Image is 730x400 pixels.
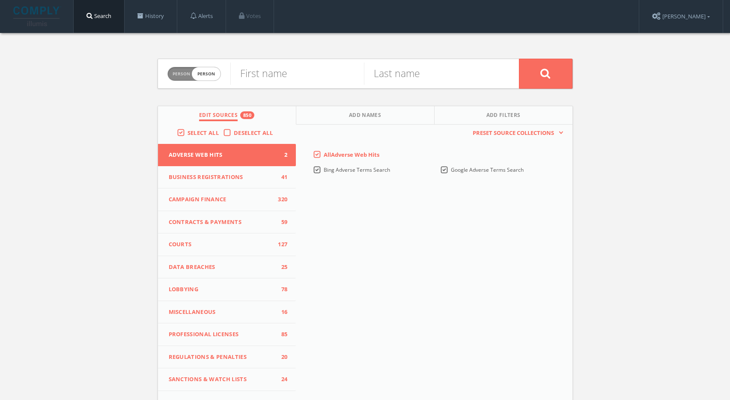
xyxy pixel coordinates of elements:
[188,129,219,137] span: Select All
[158,106,296,125] button: Edit Sources850
[158,211,296,234] button: Contracts & Payments59
[199,111,238,121] span: Edit Sources
[324,151,379,158] span: All Adverse Web Hits
[468,129,563,137] button: Preset Source Collections
[158,144,296,166] button: Adverse Web Hits2
[274,375,287,384] span: 24
[274,195,287,204] span: 320
[13,6,61,26] img: illumis
[240,111,254,119] div: 850
[158,301,296,324] button: Miscellaneous16
[158,346,296,369] button: Regulations & Penalties20
[274,151,287,159] span: 2
[274,240,287,249] span: 127
[486,111,521,121] span: Add Filters
[158,368,296,391] button: Sanctions & Watch Lists24
[158,233,296,256] button: Courts127
[435,106,572,125] button: Add Filters
[169,308,275,316] span: Miscellaneous
[296,106,435,125] button: Add Names
[468,129,558,137] span: Preset Source Collections
[169,353,275,361] span: Regulations & Penalties
[274,263,287,272] span: 25
[169,195,275,204] span: Campaign Finance
[349,111,381,121] span: Add Names
[324,166,390,173] span: Bing Adverse Terms Search
[158,256,296,279] button: Data Breaches25
[173,71,190,77] span: Person
[158,323,296,346] button: Professional Licenses85
[169,285,275,294] span: Lobbying
[274,285,287,294] span: 78
[274,330,287,339] span: 85
[158,278,296,301] button: Lobbying78
[274,353,287,361] span: 20
[169,240,275,249] span: Courts
[274,308,287,316] span: 16
[274,218,287,227] span: 59
[169,375,275,384] span: Sanctions & Watch Lists
[169,218,275,227] span: Contracts & Payments
[169,263,275,272] span: Data Breaches
[274,173,287,182] span: 41
[169,151,275,159] span: Adverse Web Hits
[169,173,275,182] span: Business Registrations
[192,67,220,81] span: person
[451,166,524,173] span: Google Adverse Terms Search
[158,188,296,211] button: Campaign Finance320
[158,166,296,189] button: Business Registrations41
[234,129,273,137] span: Deselect All
[169,330,275,339] span: Professional Licenses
